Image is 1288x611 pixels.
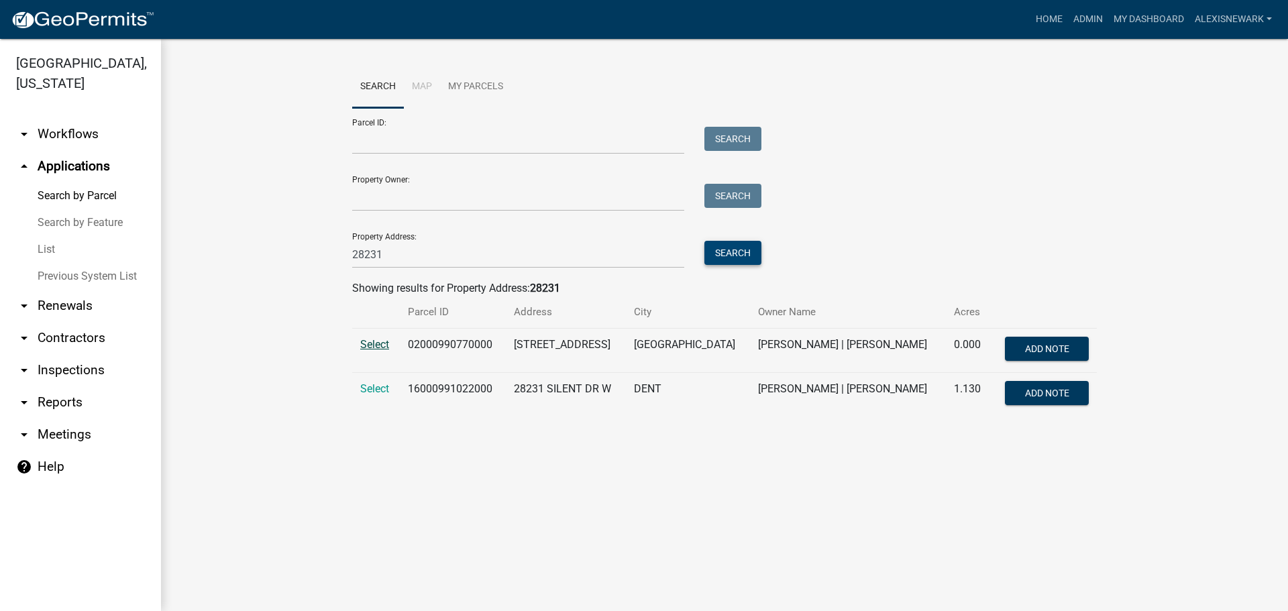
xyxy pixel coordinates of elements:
[1005,337,1089,361] button: Add Note
[1024,388,1069,398] span: Add Note
[626,296,750,328] th: City
[16,330,32,346] i: arrow_drop_down
[1108,7,1189,32] a: My Dashboard
[704,184,761,208] button: Search
[506,296,626,328] th: Address
[946,329,991,373] td: 0.000
[16,394,32,410] i: arrow_drop_down
[506,329,626,373] td: [STREET_ADDRESS]
[440,66,511,109] a: My Parcels
[16,126,32,142] i: arrow_drop_down
[946,296,991,328] th: Acres
[626,373,750,417] td: DENT
[16,427,32,443] i: arrow_drop_down
[750,296,946,328] th: Owner Name
[704,127,761,151] button: Search
[750,329,946,373] td: [PERSON_NAME] | [PERSON_NAME]
[530,282,560,294] strong: 28231
[16,298,32,314] i: arrow_drop_down
[1024,343,1069,354] span: Add Note
[352,66,404,109] a: Search
[1068,7,1108,32] a: Admin
[626,329,750,373] td: [GEOGRAPHIC_DATA]
[16,459,32,475] i: help
[352,280,1097,296] div: Showing results for Property Address:
[750,373,946,417] td: [PERSON_NAME] | [PERSON_NAME]
[946,373,991,417] td: 1.130
[704,241,761,265] button: Search
[16,158,32,174] i: arrow_drop_up
[1030,7,1068,32] a: Home
[400,296,506,328] th: Parcel ID
[506,373,626,417] td: 28231 SILENT DR W
[1005,381,1089,405] button: Add Note
[400,329,506,373] td: 02000990770000
[16,362,32,378] i: arrow_drop_down
[360,338,389,351] a: Select
[360,382,389,395] a: Select
[400,373,506,417] td: 16000991022000
[1189,7,1277,32] a: alexisnewark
